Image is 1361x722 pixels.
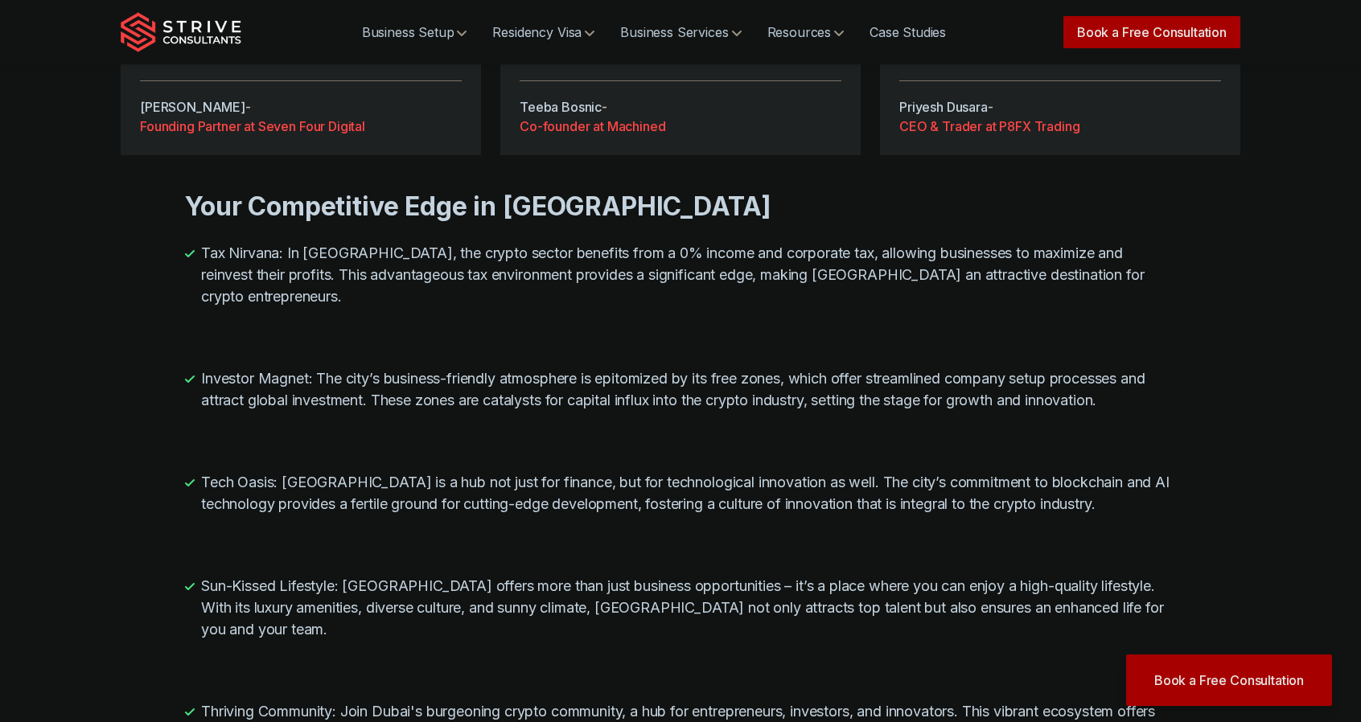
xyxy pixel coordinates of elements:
li: Tax Nirvana: In [GEOGRAPHIC_DATA], the crypto sector benefits from a 0% income and corporate tax,... [185,242,1176,307]
a: Book a Free Consultation [1126,654,1332,706]
a: Book a Free Consultation [1063,16,1240,48]
a: Founding Partner at Seven Four Digital [140,117,462,136]
li: Investor Magnet: The city’s business-friendly atmosphere is epitomized by its free zones, which o... [185,367,1176,411]
a: Business Setup [349,16,480,48]
a: Business Services [607,16,754,48]
a: Co-founder at Machined [520,117,841,136]
div: - [140,80,462,136]
cite: [PERSON_NAME] [140,99,245,115]
cite: Priyesh Dusara [899,99,988,115]
a: Case Studies [857,16,959,48]
img: Strive Consultants [121,12,241,52]
h3: Your Competitive Edge in [GEOGRAPHIC_DATA] [185,191,1176,223]
li: Tech Oasis: [GEOGRAPHIC_DATA] is a hub not just for finance, but for technological innovation as ... [185,471,1176,515]
a: Resources [755,16,857,48]
a: Residency Visa [479,16,607,48]
cite: Teeba Bosnic [520,99,602,115]
a: CEO & Trader at P8FX Trading [899,117,1221,136]
li: Sun-Kissed Lifestyle: [GEOGRAPHIC_DATA] offers more than just business opportunities – it’s a pla... [185,575,1176,640]
div: - [520,80,841,136]
div: - [899,80,1221,136]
